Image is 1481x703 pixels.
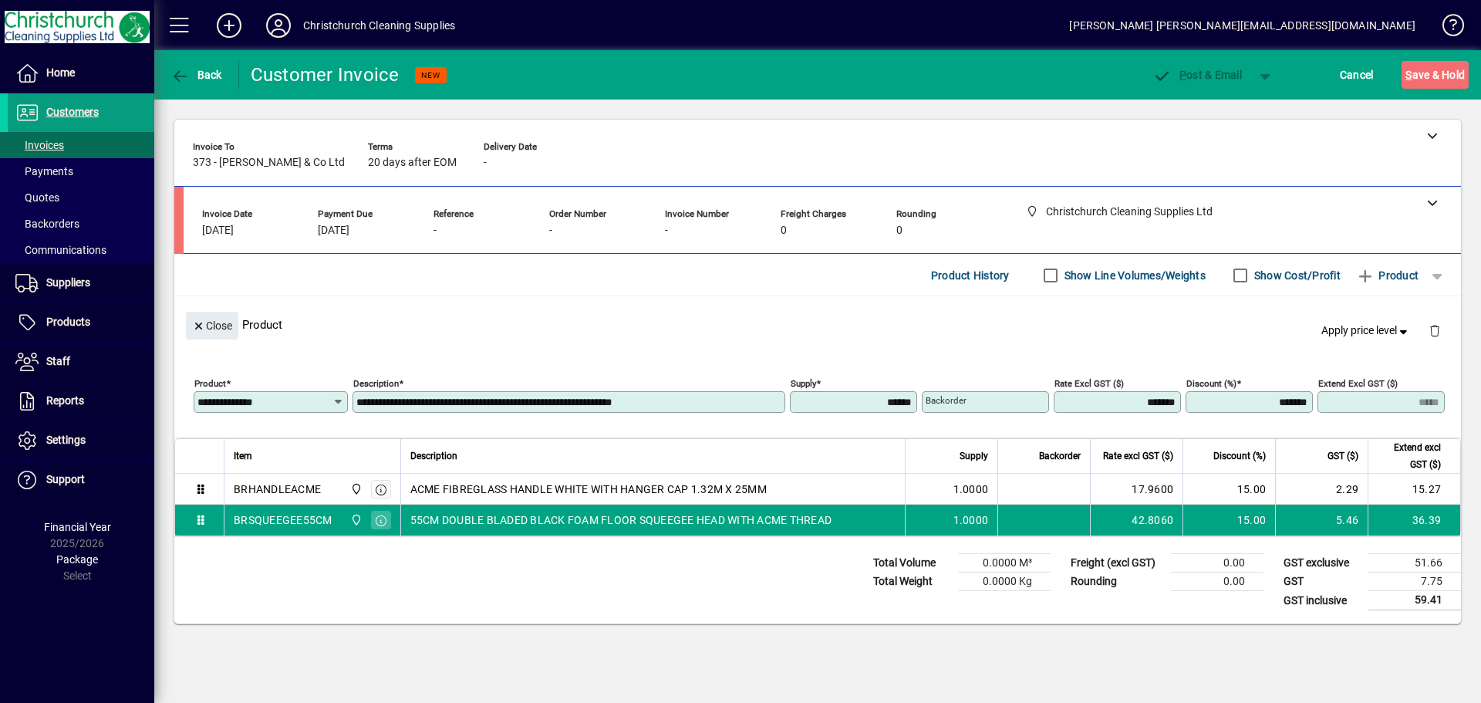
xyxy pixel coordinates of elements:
span: ost & Email [1152,69,1242,81]
span: Product History [931,263,1010,288]
a: Suppliers [8,264,154,302]
app-page-header-button: Close [182,318,242,332]
span: Customers [46,106,99,118]
app-page-header-button: Delete [1416,323,1453,337]
label: Show Cost/Profit [1251,268,1341,283]
a: Products [8,303,154,342]
span: 373 - [PERSON_NAME] & Co Ltd [193,157,345,169]
span: [DATE] [202,225,234,237]
td: 5.46 [1275,505,1368,536]
td: 59.41 [1368,591,1461,610]
span: ave & Hold [1405,63,1465,87]
a: Invoices [8,132,154,158]
td: GST [1276,573,1368,591]
span: Reports [46,394,84,407]
button: Apply price level [1315,317,1417,345]
span: Settings [46,434,86,446]
span: Products [46,316,90,328]
div: Christchurch Cleaning Supplies [303,13,455,38]
span: - [484,157,487,169]
span: NEW [421,70,440,80]
span: 1.0000 [953,482,989,497]
div: 17.9600 [1100,482,1173,497]
td: 7.75 [1368,573,1461,591]
span: P [1179,69,1186,81]
span: Financial Year [44,521,111,533]
td: 0.00 [1171,573,1263,591]
span: Suppliers [46,276,90,289]
td: 0.0000 M³ [958,554,1051,573]
span: Communications [15,244,106,256]
span: Christchurch Cleaning Supplies Ltd [346,481,364,498]
mat-label: Supply [791,378,816,389]
div: BRHANDLEACME [234,482,321,497]
button: Save & Hold [1402,61,1469,89]
td: 15.00 [1182,505,1275,536]
div: 42.8060 [1100,512,1173,528]
span: 0 [896,225,902,237]
span: Item [234,448,252,465]
button: Cancel [1336,61,1378,89]
a: Staff [8,343,154,381]
td: 36.39 [1368,505,1460,536]
a: Communications [8,237,154,263]
span: Discount (%) [1213,448,1266,465]
span: Description [410,448,457,465]
span: Cancel [1340,63,1374,87]
span: 20 days after EOM [368,157,457,169]
span: Quotes [15,191,59,204]
td: Freight (excl GST) [1063,554,1171,573]
span: Apply price level [1321,323,1411,339]
span: 55CM DOUBLE BLADED BLACK FOAM FLOOR SQUEEGEE HEAD WITH ACME THREAD [410,512,832,528]
a: Backorders [8,211,154,237]
app-page-header-button: Back [154,61,239,89]
div: BRSQUEEGEE55CM [234,512,332,528]
td: Total Weight [865,573,958,591]
span: - [665,225,668,237]
td: 0.0000 Kg [958,573,1051,591]
span: ACME FIBREGLASS HANDLE WHITE WITH HANGER CAP 1.32M X 25MM [410,482,767,497]
button: Close [186,312,238,340]
button: Product History [925,262,1016,289]
mat-label: Discount (%) [1186,378,1236,389]
mat-label: Product [194,378,226,389]
button: Add [204,12,254,39]
span: - [434,225,437,237]
span: S [1405,69,1412,81]
span: Christchurch Cleaning Supplies Ltd [346,512,364,529]
span: Package [56,553,98,566]
span: Support [46,473,85,485]
span: Extend excl GST ($) [1378,439,1441,473]
div: Product [174,296,1461,353]
td: 15.27 [1368,474,1460,505]
a: Knowledge Base [1431,3,1462,53]
td: Total Volume [865,554,958,573]
a: Quotes [8,184,154,211]
div: [PERSON_NAME] [PERSON_NAME][EMAIL_ADDRESS][DOMAIN_NAME] [1069,13,1415,38]
td: 2.29 [1275,474,1368,505]
button: Back [167,61,226,89]
span: Invoices [15,139,64,151]
span: [DATE] [318,225,349,237]
a: Settings [8,421,154,460]
a: Home [8,54,154,93]
mat-label: Description [353,378,399,389]
a: Reports [8,382,154,421]
span: Rate excl GST ($) [1103,448,1173,465]
mat-label: Extend excl GST ($) [1318,378,1398,389]
span: Product [1356,263,1419,288]
span: Back [170,69,222,81]
td: 15.00 [1182,474,1275,505]
button: Post & Email [1145,61,1250,89]
td: 51.66 [1368,554,1461,573]
span: Supply [960,448,988,465]
span: GST ($) [1328,448,1358,465]
span: - [549,225,552,237]
span: Payments [15,165,73,177]
td: GST exclusive [1276,554,1368,573]
td: GST inclusive [1276,591,1368,610]
span: Close [192,313,232,339]
button: Profile [254,12,303,39]
span: Staff [46,355,70,367]
a: Support [8,461,154,499]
